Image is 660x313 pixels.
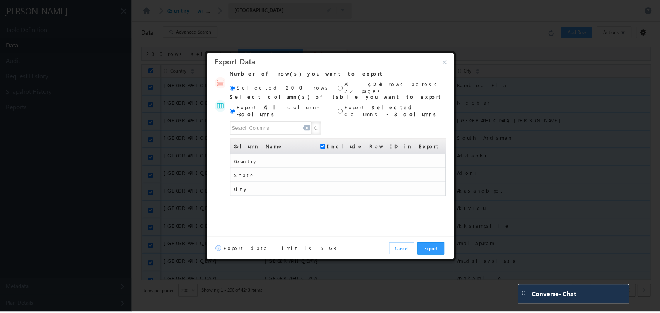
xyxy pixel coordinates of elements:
span: Export columns [237,104,323,110]
span: Converse - Chat [532,290,576,297]
h3: Export Data [215,56,446,66]
button: Cancel [389,242,414,254]
span: Number of row(s) you want to export [230,70,384,77]
label: - [237,104,338,118]
strong: 200 [286,84,307,91]
td: State [230,168,446,182]
span: Country [234,157,258,164]
input: Search Columns [230,121,311,134]
strong: 3 columns [394,111,439,117]
span: Select column(s) of table you want to export [230,93,442,100]
td: Country [230,154,446,168]
button: Export [417,242,444,254]
td: City [230,182,446,196]
span: Include Row ID in Export [327,142,440,150]
label: Selected rows [237,84,338,91]
label: All rows across 22 pages [344,81,445,95]
span: City [234,185,248,192]
span: Export data limit is 5 GB [223,245,336,252]
img: carter-drag [520,290,526,296]
strong: 4,243 [368,81,382,87]
div: Column Name [231,139,286,153]
strong: 3 columns [239,111,277,117]
strong: All [264,104,281,110]
strong: Selected [372,104,414,110]
span: Export columns - [344,104,439,117]
span: State [234,171,255,178]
